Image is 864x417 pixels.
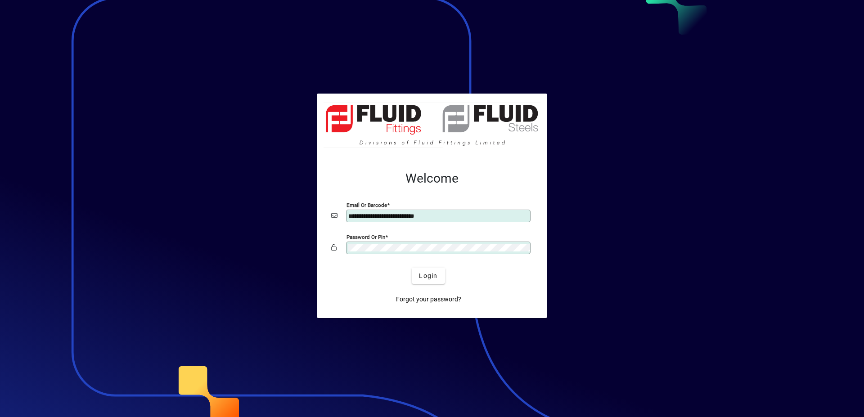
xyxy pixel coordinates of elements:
h2: Welcome [331,171,533,186]
button: Login [412,268,445,284]
mat-label: Email or Barcode [346,202,387,208]
span: Login [419,271,437,281]
span: Forgot your password? [396,295,461,304]
mat-label: Password or Pin [346,234,385,240]
a: Forgot your password? [392,291,465,307]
